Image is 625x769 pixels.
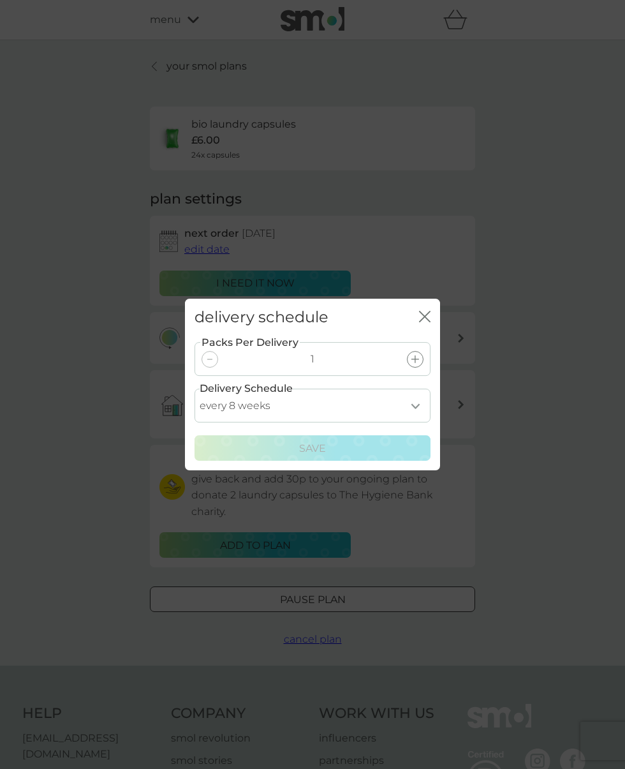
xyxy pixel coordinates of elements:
[200,334,300,351] label: Packs Per Delivery
[200,380,293,397] label: Delivery Schedule
[195,435,430,461] button: Save
[311,351,314,368] p: 1
[195,308,328,327] h2: delivery schedule
[419,311,430,324] button: close
[299,440,326,457] p: Save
